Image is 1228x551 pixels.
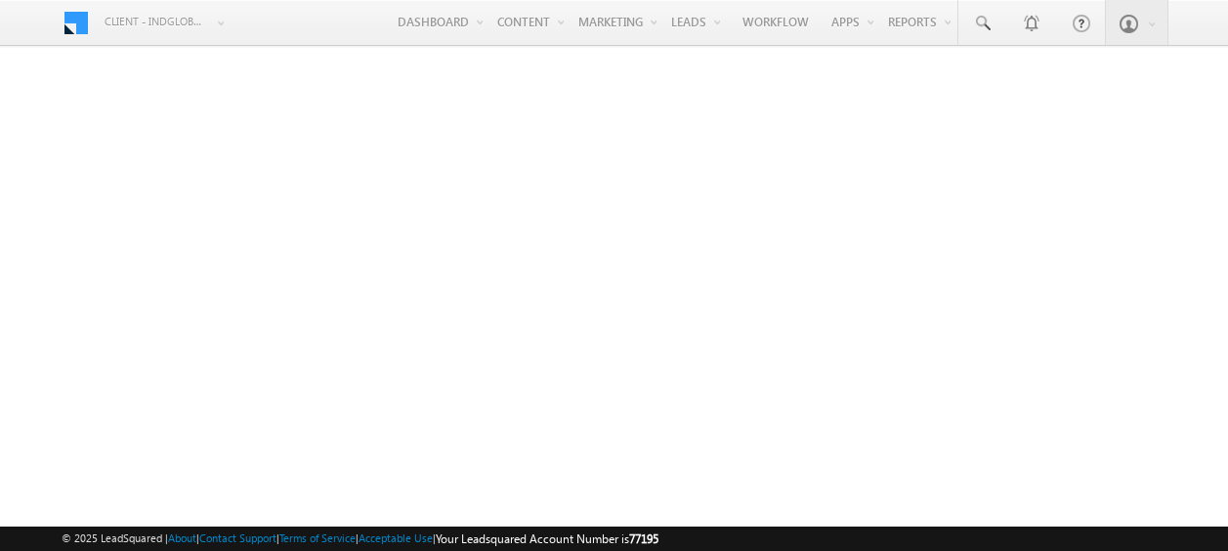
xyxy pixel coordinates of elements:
[62,530,658,548] span: © 2025 LeadSquared | | | | |
[279,531,356,544] a: Terms of Service
[436,531,658,546] span: Your Leadsquared Account Number is
[359,531,433,544] a: Acceptable Use
[629,531,658,546] span: 77195
[199,531,276,544] a: Contact Support
[168,531,196,544] a: About
[105,12,207,31] span: Client - indglobal2 (77195)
